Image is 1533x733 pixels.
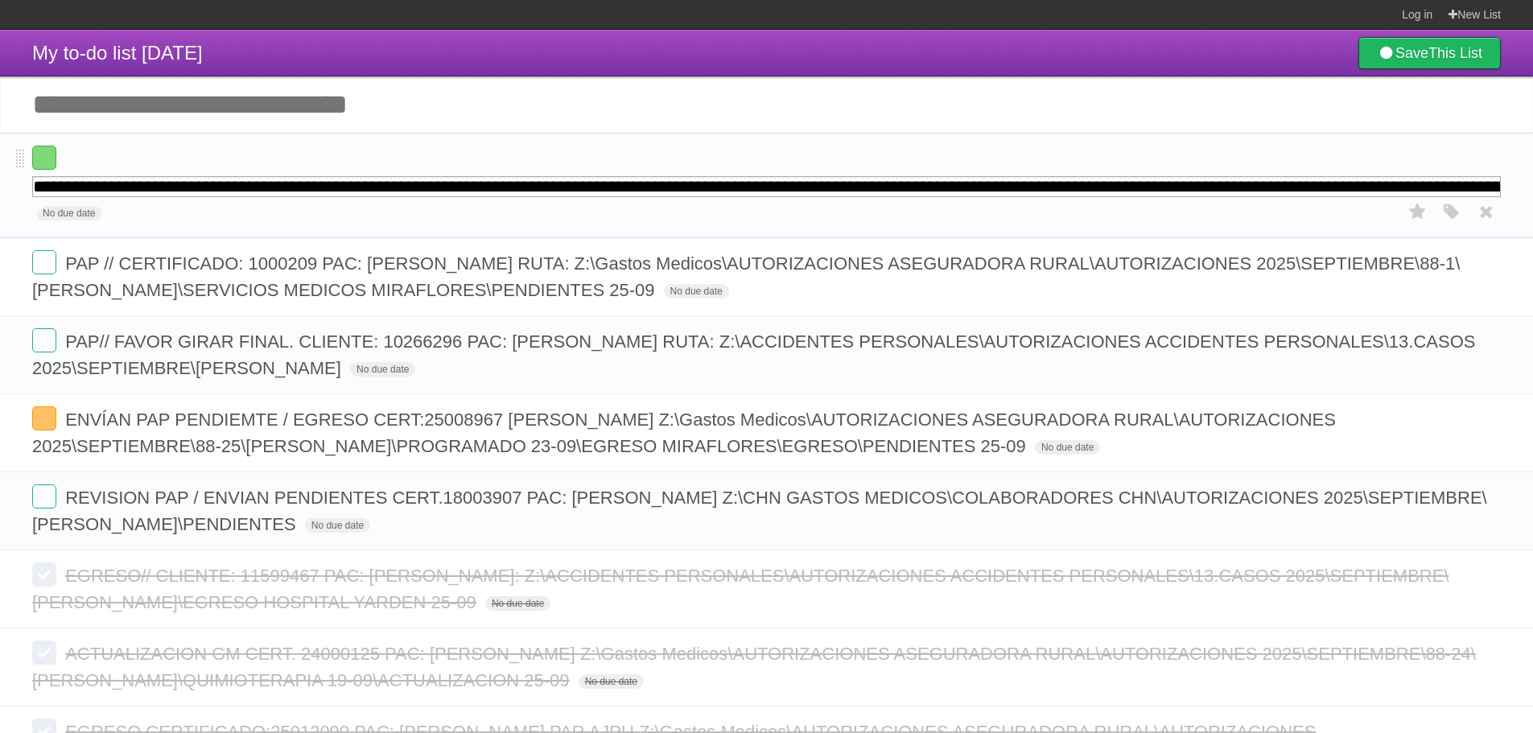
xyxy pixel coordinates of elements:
label: Done [32,250,56,274]
label: Done [32,406,56,430]
span: PAP // CERTIFICADO: 1000209 PAC: [PERSON_NAME] RUTA: Z:\Gastos Medicos\AUTORIZACIONES ASEGURADORA... [32,253,1460,300]
span: EGRESO// CLIENTE: 11599467 PAC: [PERSON_NAME]: Z:\ACCIDENTES PERSONALES\AUTORIZACIONES ACCIDENTES... [32,566,1449,612]
label: Done [32,328,56,352]
span: PAP// FAVOR GIRAR FINAL. CLIENTE: 10266296 PAC: [PERSON_NAME] RUTA: Z:\ACCIDENTES PERSONALES\AUTO... [32,331,1475,378]
label: Done [32,484,56,509]
span: My to-do list [DATE] [32,42,203,64]
span: ENVÍAN PAP PENDIEMTE / EGRESO CERT:25008967 [PERSON_NAME] Z:\Gastos Medicos\AUTORIZACIONES ASEGUR... [32,410,1336,456]
span: No due date [36,206,101,220]
label: Done [32,562,56,587]
label: Star task [1403,199,1433,225]
span: No due date [350,362,415,377]
span: No due date [664,284,729,299]
span: No due date [1035,440,1100,455]
b: This List [1428,45,1482,61]
label: Done [32,640,56,665]
span: No due date [579,674,644,689]
span: No due date [485,596,550,611]
span: REVISION PAP / ENVIAN PENDIENTES CERT.18003907 PAC: [PERSON_NAME] Z:\CHN GASTOS MEDICOS\COLABORAD... [32,488,1487,534]
label: Done [32,146,56,170]
span: No due date [305,518,370,533]
span: ACTUALIZACION GM CERT. 24000125 PAC: [PERSON_NAME] Z:\Gastos Medicos\AUTORIZACIONES ASEGURADORA R... [32,644,1476,690]
a: SaveThis List [1358,37,1501,69]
